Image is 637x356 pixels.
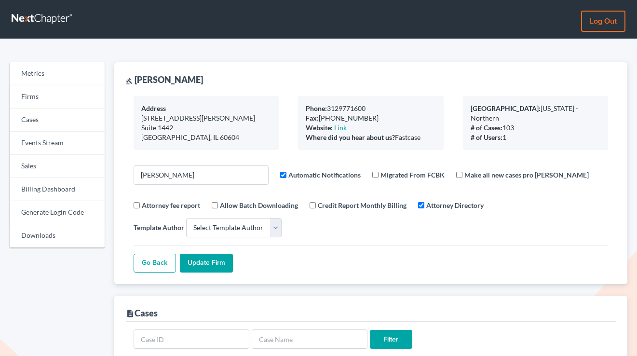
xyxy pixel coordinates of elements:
a: Log out [581,11,625,32]
label: Credit Report Monthly Billing [318,200,407,210]
input: Case ID [134,329,249,349]
b: [GEOGRAPHIC_DATA]: [471,104,541,112]
label: Automatic Notifications [288,170,361,180]
a: Events Stream [10,132,105,155]
a: Generate Login Code [10,201,105,224]
div: Cases [126,307,158,319]
a: Sales [10,155,105,178]
label: Make all new cases pro [PERSON_NAME] [464,170,589,180]
b: # of Cases: [471,123,502,132]
div: [GEOGRAPHIC_DATA], IL 60604 [141,133,271,142]
a: Metrics [10,62,105,85]
i: description [126,309,135,318]
div: 3129771600 [306,104,435,113]
a: Go Back [134,254,176,273]
a: Cases [10,109,105,132]
div: Fastcase [306,133,435,142]
input: Filter [370,330,412,349]
b: # of Users: [471,133,502,141]
b: Website: [306,123,333,132]
div: [PERSON_NAME] [126,74,203,85]
label: Attorney fee report [142,200,200,210]
label: Allow Batch Downloading [220,200,298,210]
div: [STREET_ADDRESS][PERSON_NAME] [141,113,271,123]
div: Suite 1442 [141,123,271,133]
b: Fax: [306,114,319,122]
a: Link [334,123,347,132]
a: Billing Dashboard [10,178,105,201]
a: Firms [10,85,105,109]
label: Migrated From FCBK [380,170,445,180]
i: gavel [126,78,133,84]
b: Phone: [306,104,327,112]
div: 103 [471,123,600,133]
a: Downloads [10,224,105,247]
label: Attorney Directory [426,200,484,210]
div: 1 [471,133,600,142]
input: Case Name [252,329,367,349]
b: Address [141,104,166,112]
b: Where did you hear about us? [306,133,395,141]
div: [PHONE_NUMBER] [306,113,435,123]
div: [US_STATE] - Northern [471,104,600,123]
input: Update Firm [180,254,233,273]
label: Template Author [134,222,184,233]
